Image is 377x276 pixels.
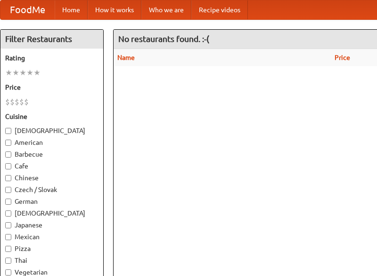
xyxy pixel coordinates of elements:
label: [DEMOGRAPHIC_DATA] [5,126,98,135]
a: Price [335,54,350,61]
h5: Rating [5,53,98,63]
input: Thai [5,258,11,264]
label: Thai [5,256,98,265]
li: $ [10,97,15,107]
h5: Price [5,83,98,92]
h5: Cuisine [5,112,98,121]
li: ★ [19,67,26,78]
a: Who we are [141,0,191,19]
label: American [5,138,98,147]
input: American [5,140,11,146]
label: [DEMOGRAPHIC_DATA] [5,209,98,218]
a: Recipe videos [191,0,248,19]
li: ★ [26,67,33,78]
input: Pizza [5,246,11,252]
input: [DEMOGRAPHIC_DATA] [5,128,11,134]
input: Mexican [5,234,11,240]
input: Barbecue [5,151,11,158]
li: $ [15,97,19,107]
label: Pizza [5,244,98,253]
li: ★ [5,67,12,78]
li: $ [5,97,10,107]
input: Czech / Slovak [5,187,11,193]
a: Home [55,0,88,19]
label: Japanese [5,220,98,230]
label: Czech / Slovak [5,185,98,194]
input: Japanese [5,222,11,228]
li: ★ [33,67,41,78]
li: $ [19,97,24,107]
li: $ [24,97,29,107]
label: German [5,197,98,206]
input: German [5,199,11,205]
a: FoodMe [0,0,55,19]
a: How it works [88,0,141,19]
input: Vegetarian [5,269,11,276]
label: Barbecue [5,150,98,159]
input: Chinese [5,175,11,181]
li: ★ [12,67,19,78]
input: [DEMOGRAPHIC_DATA] [5,210,11,217]
label: Mexican [5,232,98,242]
h4: Filter Restaurants [0,30,103,49]
ng-pluralize: No restaurants found. :-( [118,34,209,43]
label: Cafe [5,161,98,171]
input: Cafe [5,163,11,169]
a: Name [117,54,135,61]
label: Chinese [5,173,98,183]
